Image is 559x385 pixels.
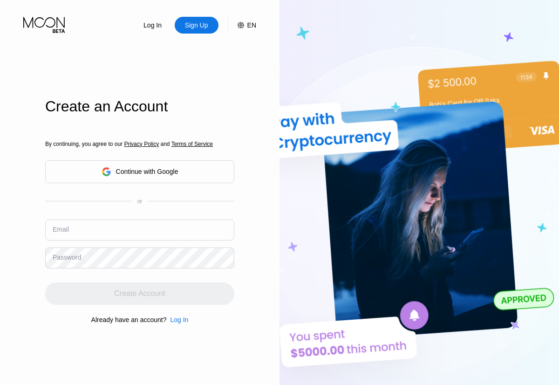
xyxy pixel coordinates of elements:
[137,198,143,205] div: or
[124,141,159,147] span: Privacy Policy
[175,17,218,34] div: Sign Up
[45,141,234,147] div: By continuing, you agree to our
[53,254,81,261] div: Password
[45,160,234,183] div: Continue with Google
[131,17,175,34] div: Log In
[171,141,213,147] span: Terms of Service
[159,141,171,147] span: and
[53,226,69,233] div: Email
[170,316,188,323] div: Log In
[184,21,209,30] div: Sign Up
[166,316,188,323] div: Log In
[143,21,163,30] div: Log In
[45,98,234,115] div: Create an Account
[247,21,256,29] div: EN
[116,168,178,175] div: Continue with Google
[91,316,167,323] div: Already have an account?
[228,17,256,34] div: EN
